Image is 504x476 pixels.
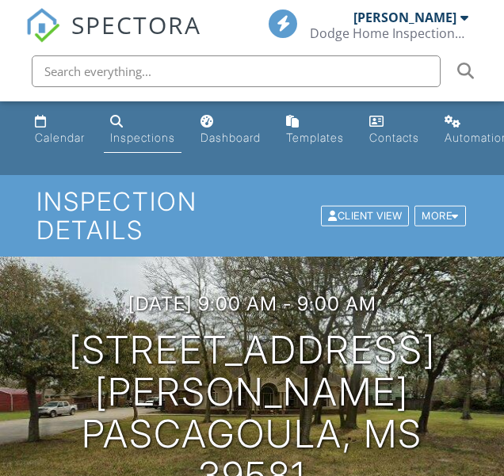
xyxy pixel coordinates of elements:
div: More [414,205,466,227]
img: The Best Home Inspection Software - Spectora [25,8,60,43]
div: Templates [286,131,344,144]
div: [PERSON_NAME] [353,10,456,25]
div: Inspections [110,131,175,144]
div: Contacts [369,131,419,144]
input: Search everything... [32,55,441,87]
a: Inspections [104,108,181,153]
a: SPECTORA [25,21,201,55]
h1: Inspection Details [36,188,468,243]
a: Dashboard [194,108,267,153]
span: SPECTORA [71,8,201,41]
div: Dashboard [200,131,261,144]
h3: [DATE] 9:00 am - 9:00 am [128,293,376,314]
a: Templates [280,108,350,153]
div: Calendar [35,131,85,144]
a: Calendar [29,108,91,153]
div: Dodge Home Inspections & Improvements, LLC [310,25,468,41]
a: Client View [319,209,413,221]
div: Client View [321,205,409,227]
a: Contacts [363,108,426,153]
